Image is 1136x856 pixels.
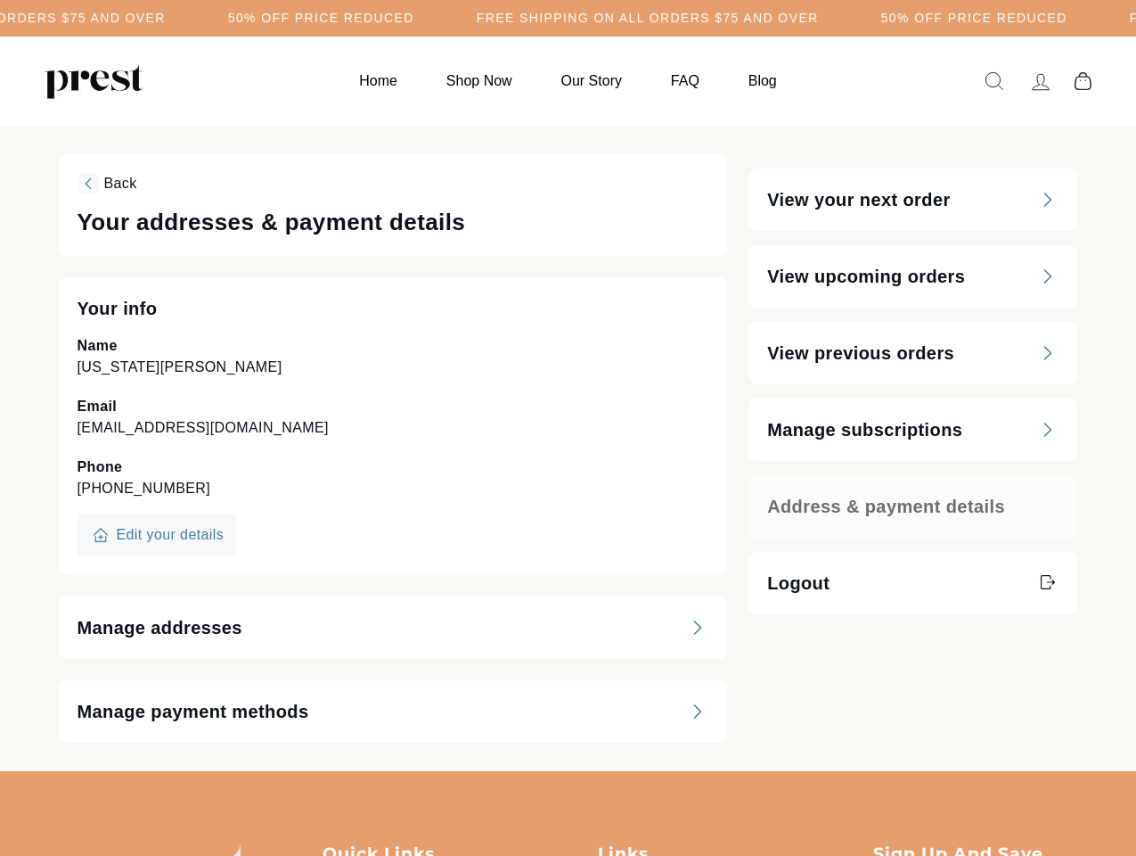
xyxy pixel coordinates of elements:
[539,63,644,98] a: Our Story
[767,264,965,289] span: View upcoming orders
[337,63,420,98] a: Home
[78,481,211,496] span: [PHONE_NUMBER]
[45,63,143,99] img: PREST ORGANICS
[78,359,282,374] span: [US_STATE][PERSON_NAME]
[424,63,535,98] a: Shop Now
[726,63,799,98] a: Blog
[767,417,962,442] span: Manage subscriptions
[881,11,1067,26] h5: 50% OFF PRICE REDUCED
[59,680,728,743] a: Manage payment methods
[78,173,137,194] span: Back
[748,245,1077,308] a: View upcoming orders
[78,399,118,414] span: Email
[767,341,954,366] span: View previous orders
[477,11,819,26] h5: Free Shipping on all orders $75 and over
[78,299,158,318] span: Your info
[748,475,1077,538] a: Address & payment details
[78,615,242,640] span: Manage addresses
[748,169,1077,231] a: View your next order
[78,338,118,353] span: Name
[228,11,414,26] h5: 50% OFF PRICE REDUCED
[748,322,1077,384] a: View previous orders
[78,420,329,435] span: [EMAIL_ADDRESS][DOMAIN_NAME]
[117,528,225,542] div: Edit your details
[337,63,798,98] ul: Primary
[78,514,237,556] button: Edit your details
[767,571,830,596] span: Logout
[767,187,950,212] span: View your next order
[59,597,728,659] a: Manage addresses
[78,459,123,474] span: Phone
[104,176,137,191] span: Back
[748,399,1077,461] a: Manage subscriptions
[78,209,466,235] span: Your addresses & payment details
[78,699,309,724] span: Manage payment methods
[649,63,722,98] a: FAQ
[748,552,1077,614] a: Logout
[767,494,1005,519] span: Address & payment details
